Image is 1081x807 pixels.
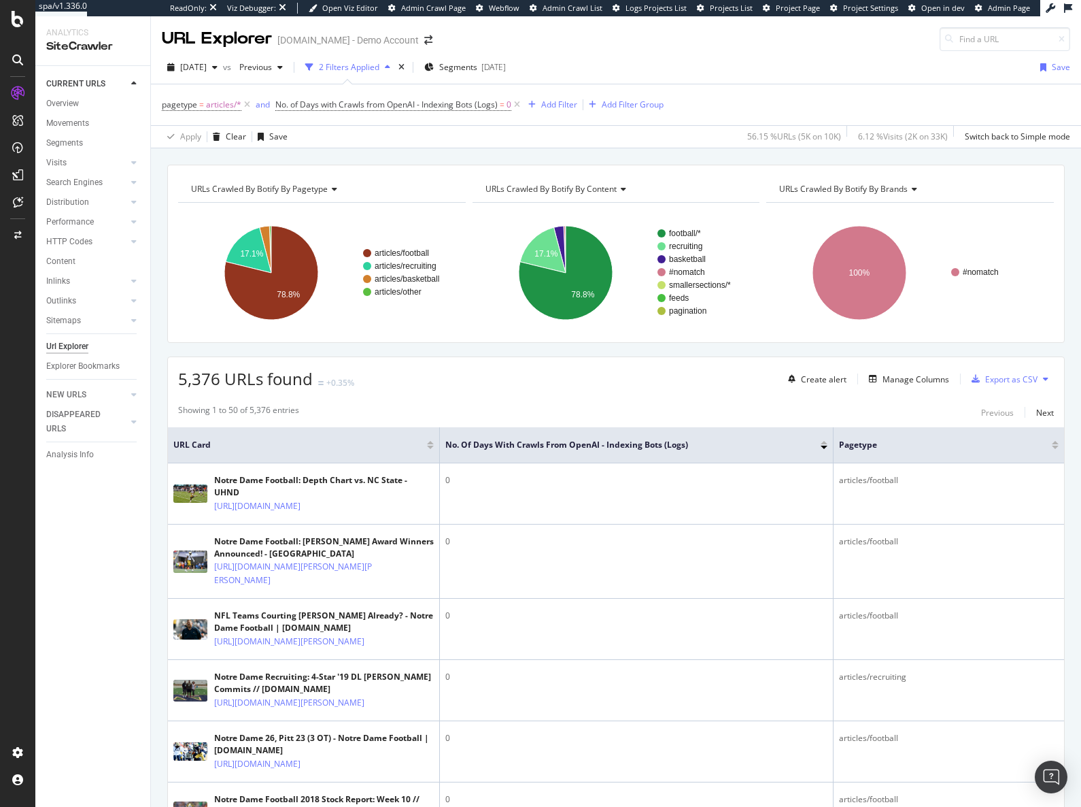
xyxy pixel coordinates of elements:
svg: A chart. [766,214,1050,332]
div: 0 [445,474,827,487]
span: Project Settings [843,3,898,13]
span: Admin Crawl Page [401,3,466,13]
div: articles/recruiting [839,671,1059,683]
a: Explorer Bookmarks [46,359,141,374]
button: Create alert [783,368,846,390]
div: URL Explorer [162,27,272,50]
div: DISAPPEARED URLS [46,408,115,436]
div: 0 [445,732,827,744]
div: articles/football [839,610,1059,622]
span: Previous [234,61,272,73]
text: recruiting [669,242,702,251]
text: 100% [849,268,870,278]
span: Admin Page [988,3,1030,13]
div: Analysis Info [46,448,94,462]
span: Admin Crawl List [543,3,602,13]
button: Export as CSV [966,368,1037,390]
text: smallersections/* [669,280,731,290]
button: Apply [162,126,201,148]
div: Search Engines [46,176,103,190]
div: [DOMAIN_NAME] - Demo Account [277,33,419,47]
a: Inlinks [46,274,127,289]
div: Analytics [46,27,139,39]
button: Clear [207,126,246,148]
a: Project Page [763,3,820,14]
a: HTTP Codes [46,235,127,249]
div: Previous [981,407,1014,418]
div: [DATE] [481,61,506,73]
svg: A chart. [178,214,462,332]
text: basketball [669,254,706,264]
div: Apply [180,131,201,142]
button: Manage Columns [863,371,949,387]
div: 0 [445,671,827,683]
div: Export as CSV [985,374,1037,385]
img: main image [173,680,207,702]
a: Search Engines [46,176,127,190]
div: Notre Dame Football: [PERSON_NAME] Award Winners Announced! - [GEOGRAPHIC_DATA] [214,536,434,560]
div: 0 [445,610,827,622]
div: Viz Debugger: [227,3,276,14]
button: Previous [234,56,288,78]
a: Sitemaps [46,314,127,328]
div: 0 [445,793,827,806]
a: Movements [46,116,141,131]
text: football/* [669,229,701,238]
div: NFL Teams Courting [PERSON_NAME] Already? - Notre Dame Football | [DOMAIN_NAME] [214,610,434,634]
img: Equal [318,381,324,385]
span: pagetype [839,439,1031,451]
span: 0 [507,95,511,114]
span: = [199,99,204,110]
div: Performance [46,215,94,229]
div: Content [46,254,75,269]
span: = [500,99,504,110]
span: Projects List [710,3,753,13]
span: URLs Crawled By Botify By brands [779,183,908,195]
svg: A chart. [473,214,756,332]
input: Find a URL [940,27,1070,51]
span: Logs Projects List [625,3,687,13]
div: articles/football [839,474,1059,487]
text: articles/basketball [375,274,439,284]
span: articles/* [206,95,241,114]
div: HTTP Codes [46,235,92,249]
button: Next [1036,404,1054,421]
div: Manage Columns [882,374,949,385]
a: Content [46,254,141,269]
text: 17.1% [534,249,557,259]
h4: URLs Crawled By Botify By content [483,178,748,200]
div: CURRENT URLS [46,77,105,91]
a: Overview [46,97,141,111]
button: Save [252,126,288,148]
a: Segments [46,136,141,150]
div: Distribution [46,195,89,210]
h4: URLs Crawled By Botify By brands [776,178,1042,200]
button: Add Filter Group [583,97,664,113]
div: SiteCrawler [46,39,139,54]
text: feeds [669,293,689,303]
div: +0.35% [326,377,354,389]
a: Webflow [476,3,519,14]
a: Open in dev [908,3,965,14]
div: Clear [226,131,246,142]
text: 17.1% [240,249,263,259]
div: 0 [445,536,827,548]
div: Inlinks [46,274,70,289]
img: main image [173,484,207,503]
div: Movements [46,116,89,131]
a: CURRENT URLS [46,77,127,91]
a: Logs Projects List [613,3,687,14]
div: Url Explorer [46,340,88,354]
button: [DATE] [162,56,223,78]
div: Notre Dame Football: Depth Chart vs. NC State - UHND [214,474,434,499]
a: Url Explorer [46,340,141,354]
div: Switch back to Simple mode [965,131,1070,142]
text: articles/recruiting [375,261,436,271]
div: Outlinks [46,294,76,308]
div: Notre Dame Recruiting: 4-Star '19 DL [PERSON_NAME] Commits // [DOMAIN_NAME] [214,671,434,695]
span: Project Page [776,3,820,13]
div: articles/football [839,732,1059,744]
text: #nomatch [669,267,705,277]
